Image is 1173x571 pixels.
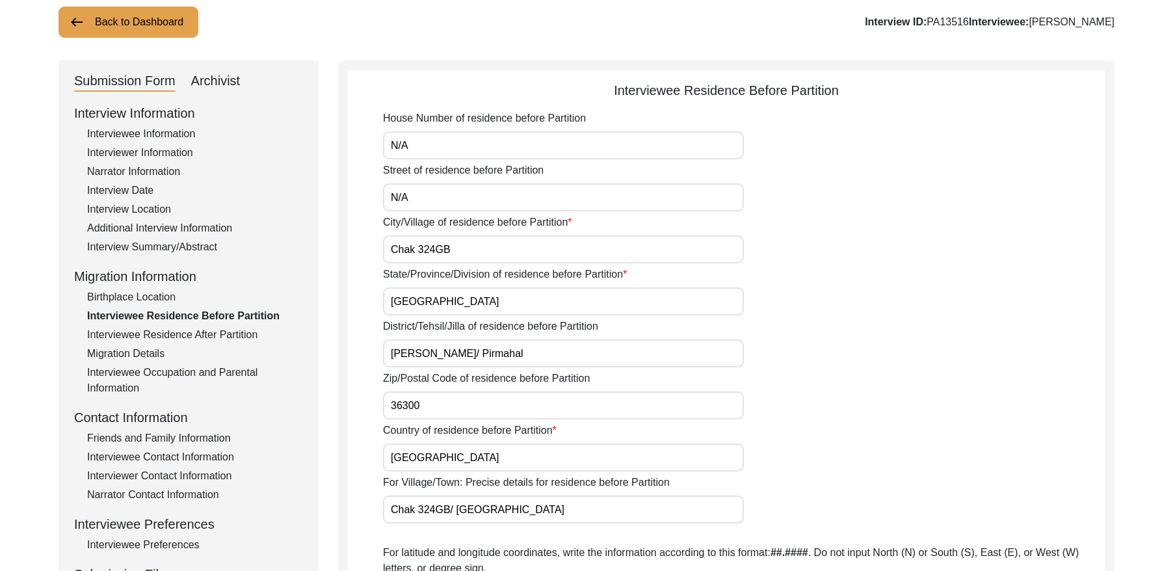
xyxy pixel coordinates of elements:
div: Interview Information [74,103,303,123]
div: Interviewee Occupation and Parental Information [87,365,303,396]
label: Country of residence before Partition [383,423,557,438]
label: House Number of residence before Partition [383,111,586,126]
b: Interview ID: [865,16,927,27]
div: Interview Location [87,202,303,217]
div: Interviewee Residence Before Partition [348,81,1105,100]
div: Interviewee Residence Before Partition [87,308,303,324]
div: Friends and Family Information [87,431,303,446]
div: Narrator Contact Information [87,487,303,503]
div: Migration Information [74,267,303,286]
b: Interviewee: [969,16,1029,27]
div: Birthplace Location [87,289,303,305]
div: Interviewee Residence After Partition [87,327,303,343]
div: Submission Form [74,71,176,92]
div: Interviewee Preferences [87,537,303,553]
div: Interviewer Information [87,145,303,161]
label: City/Village of residence before Partition [383,215,572,230]
div: Migration Details [87,346,303,362]
img: arrow-left.png [69,14,85,30]
div: Narrator Information [87,164,303,179]
label: Street of residence before Partition [383,163,544,178]
b: ##.#### [771,547,808,558]
div: Interviewer Contact Information [87,468,303,484]
label: Zip/Postal Code of residence before Partition [383,371,590,386]
div: Interviewee Preferences [74,514,303,534]
button: Back to Dashboard [59,7,198,38]
label: State/Province/Division of residence before Partition [383,267,627,282]
label: District/Tehsil/Jilla of residence before Partition [383,319,598,334]
div: Additional Interview Information [87,220,303,236]
div: Interview Summary/Abstract [87,239,303,255]
div: Interviewee Contact Information [87,449,303,465]
div: Contact Information [74,408,303,427]
div: Interview Date [87,183,303,198]
div: Archivist [191,71,241,92]
div: PA13516 [PERSON_NAME] [865,14,1114,30]
div: Interviewee Information [87,126,303,142]
label: For Village/Town: Precise details for residence before Partition [383,475,670,490]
